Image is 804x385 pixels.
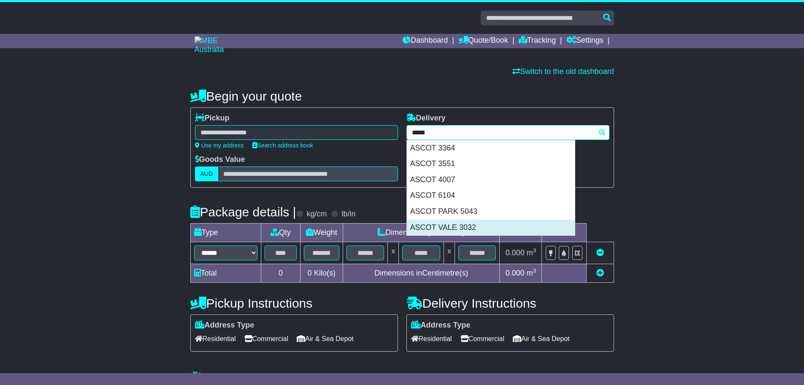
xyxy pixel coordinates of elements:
[460,332,504,345] span: Commercial
[506,269,525,277] span: 0.000
[506,248,525,257] span: 0.000
[533,247,536,254] sup: 3
[411,321,471,330] label: Address Type
[195,142,244,149] a: Use my address
[458,34,508,48] a: Quote/Book
[411,332,452,345] span: Residential
[341,210,355,219] label: lb/in
[190,205,296,219] h4: Package details |
[403,34,448,48] a: Dashboard
[596,269,604,277] a: Add new item
[306,210,327,219] label: kg/cm
[195,167,219,181] label: AUD
[407,156,575,172] div: ASCOT 3551
[190,89,614,103] h4: Begin your quote
[300,264,343,283] td: Kilo(s)
[533,268,536,274] sup: 3
[527,269,536,277] span: m
[512,67,614,76] a: Switch to the old dashboard
[343,264,500,283] td: Dimensions in Centimetre(s)
[190,264,261,283] td: Total
[406,296,614,310] h4: Delivery Instructions
[527,248,536,257] span: m
[252,142,313,149] a: Search address book
[195,332,236,345] span: Residential
[261,224,300,242] td: Qty
[244,332,288,345] span: Commercial
[343,224,500,242] td: Dimensions (L x W x H)
[388,242,399,264] td: x
[407,172,575,188] div: ASCOT 4007
[190,224,261,242] td: Type
[261,264,300,283] td: 0
[513,332,570,345] span: Air & Sea Depot
[195,114,230,123] label: Pickup
[195,321,254,330] label: Address Type
[190,371,614,385] h4: Warranty & Insurance
[596,248,604,257] a: Remove this item
[300,224,343,242] td: Weight
[297,332,354,345] span: Air & Sea Depot
[190,296,398,310] h4: Pickup Instructions
[406,114,446,123] label: Delivery
[444,242,455,264] td: x
[407,140,575,156] div: ASCOT 3364
[407,188,575,204] div: ASCOT 6104
[566,34,604,48] a: Settings
[195,155,245,164] label: Goods Value
[308,269,312,277] span: 0
[407,204,575,220] div: ASCOT PARK 5043
[519,34,556,48] a: Tracking
[406,125,609,140] typeahead: Please provide city
[407,220,575,236] div: ASCOT VALE 3032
